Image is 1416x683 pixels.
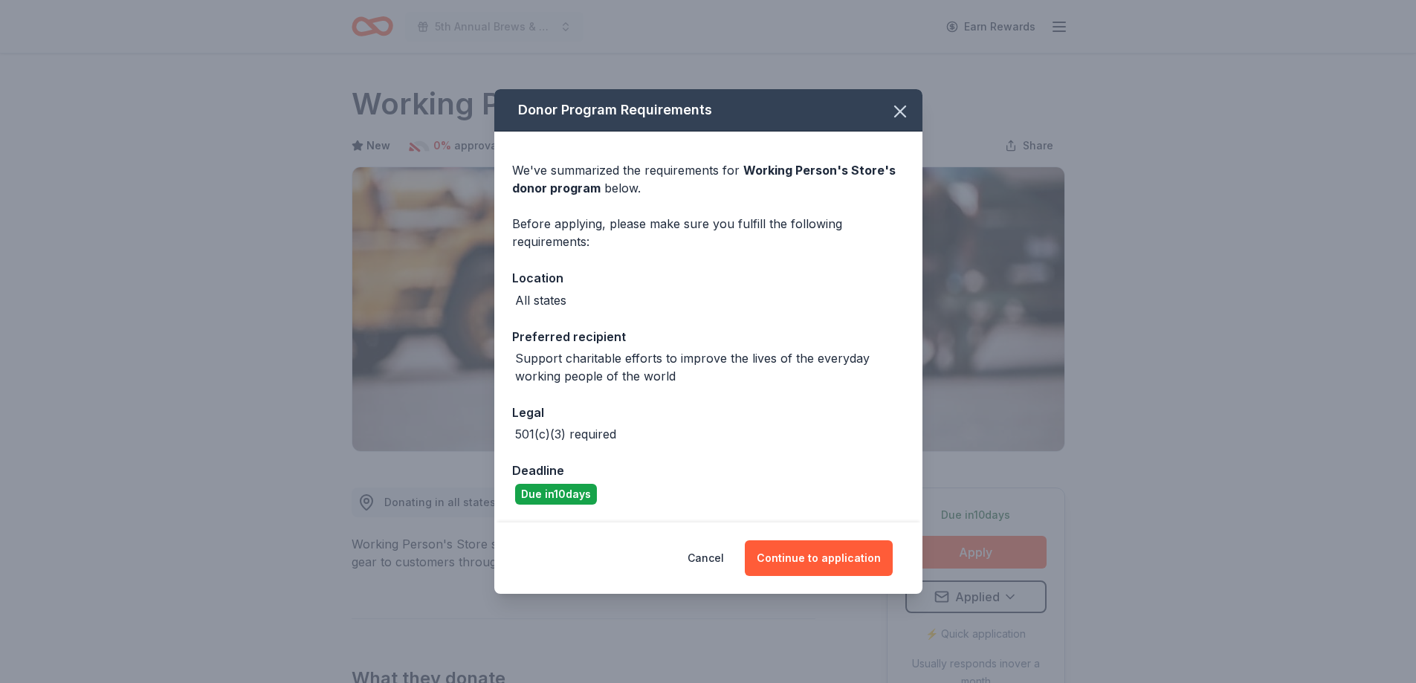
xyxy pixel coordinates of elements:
div: Deadline [512,461,905,480]
div: Location [512,268,905,288]
div: 501(c)(3) required [515,425,616,443]
div: All states [515,291,566,309]
div: Before applying, please make sure you fulfill the following requirements: [512,215,905,250]
button: Cancel [688,540,724,576]
div: Support charitable efforts to improve the lives of the everyday working people of the world [515,349,905,385]
button: Continue to application [745,540,893,576]
div: Due in 10 days [515,484,597,505]
div: We've summarized the requirements for below. [512,161,905,197]
div: Preferred recipient [512,327,905,346]
div: Legal [512,403,905,422]
div: Donor Program Requirements [494,89,922,132]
